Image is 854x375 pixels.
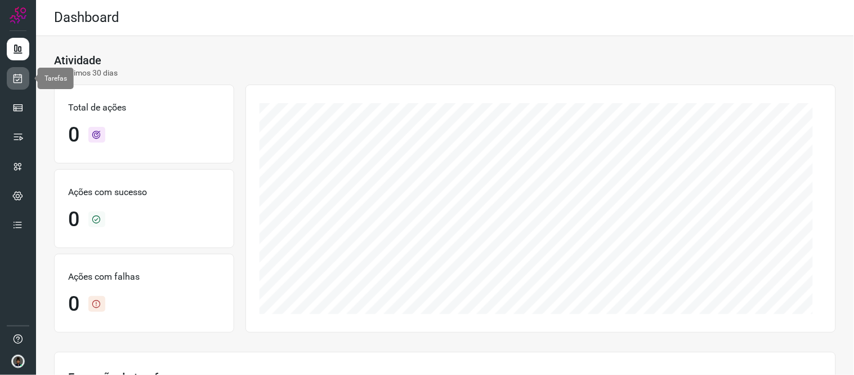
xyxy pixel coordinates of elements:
[11,355,25,368] img: d44150f10045ac5288e451a80f22ca79.png
[68,101,220,114] p: Total de ações
[10,7,26,24] img: Logo
[68,208,79,232] h1: 0
[54,67,118,79] p: Últimos 30 dias
[68,186,220,199] p: Ações com sucesso
[54,54,101,67] h3: Atividade
[68,292,79,316] h1: 0
[54,10,119,26] h2: Dashboard
[44,74,67,82] span: Tarefas
[68,270,220,284] p: Ações com falhas
[68,123,79,147] h1: 0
